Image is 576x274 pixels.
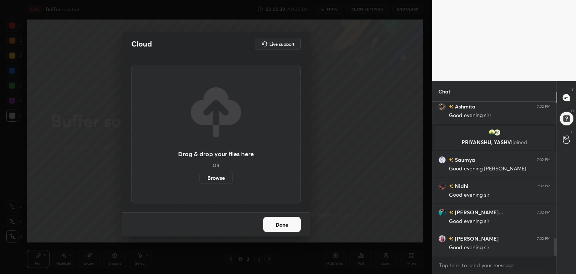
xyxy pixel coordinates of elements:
h6: Ashmita [453,102,475,110]
div: Good evening sir [449,244,550,251]
img: no-rating-badge.077c3623.svg [449,211,453,215]
div: Good evening [PERSON_NAME] [449,165,550,173]
div: 7:02 PM [537,236,550,241]
h2: Cloud [131,39,152,49]
h6: [PERSON_NAME] [453,235,499,242]
div: 7:02 PM [537,104,550,109]
h6: Nidhi [453,182,468,190]
img: 6d5f8caba86f41538d428a4ec16f1e1d.jpg [438,209,446,216]
h3: Drag & drop your files here [178,151,254,157]
img: no-rating-badge.077c3623.svg [449,105,453,109]
p: D [571,108,574,114]
p: Chat [432,81,456,101]
div: Good evening sirr [449,112,550,119]
img: 42e9c319dcba4bd89450caf908fa298d.jpg [438,182,446,190]
img: 1a5418a256e847dab2053464b31e34f8.jpg [438,103,446,110]
div: grid [432,102,556,256]
img: 25a94367645245f19d08f9ebd3bc0170.jpg [438,156,446,164]
div: 7:02 PM [537,158,550,162]
p: T [571,87,574,93]
p: PRIYANSHU, YASHVI [439,139,550,145]
div: Good evening sir [449,191,550,199]
p: G [571,129,574,135]
div: 7:02 PM [537,210,550,215]
img: no-rating-badge.077c3623.svg [449,237,453,241]
h5: OR [213,163,219,167]
img: e5d08b9354ff40608c6c41b3b55054d6.jpg [493,129,501,136]
div: Good evening sir [449,218,550,225]
img: 21fb2cd524a0489d875aade16213a9fc.jpg [438,235,446,242]
img: 3 [488,129,496,136]
div: 7:02 PM [537,184,550,188]
img: no-rating-badge.077c3623.svg [449,184,453,188]
h6: Saumya [453,156,475,164]
h5: Live support [269,42,294,46]
img: no-rating-badge.077c3623.svg [449,158,453,162]
h6: [PERSON_NAME]... [453,208,503,216]
span: joined [513,139,527,146]
button: Done [263,217,301,232]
